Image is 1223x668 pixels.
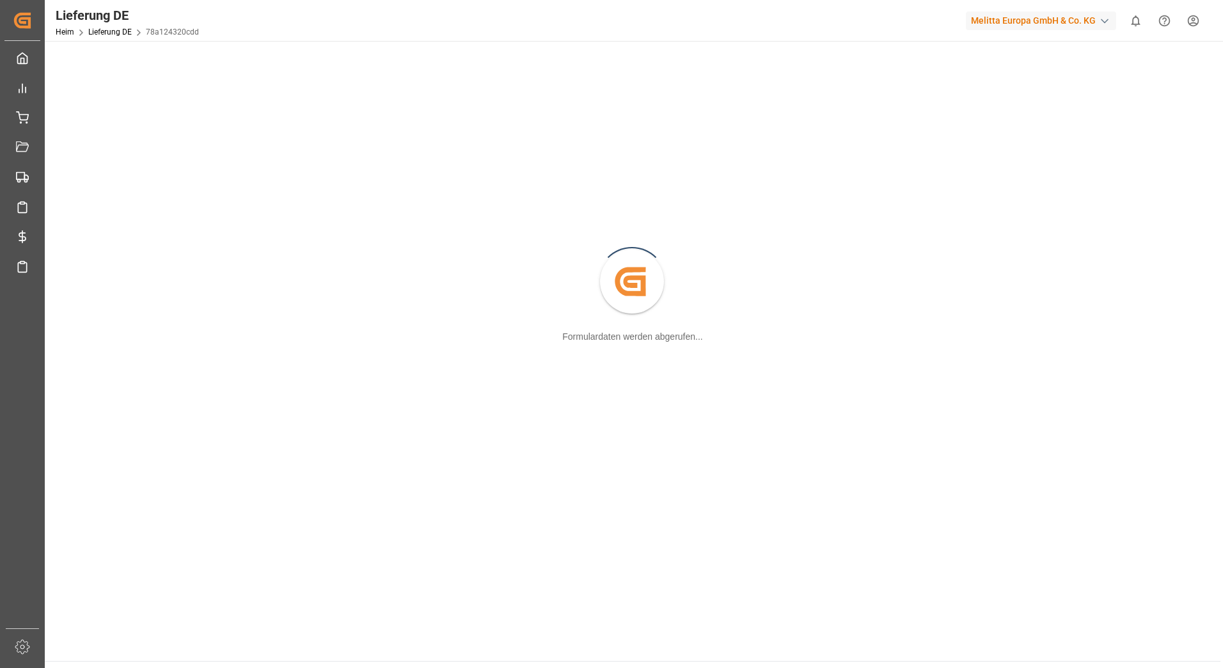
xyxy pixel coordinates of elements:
button: Hilfe-Center [1150,6,1179,35]
button: 0 neue Benachrichtigungen anzeigen [1121,6,1150,35]
font: Melitta Europa GmbH & Co. KG [971,14,1096,28]
div: Lieferung DE [56,6,199,25]
a: Lieferung DE [88,28,132,36]
div: Formulardaten werden abgerufen... [562,330,702,344]
button: Melitta Europa GmbH & Co. KG [966,8,1121,33]
a: Heim [56,28,74,36]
